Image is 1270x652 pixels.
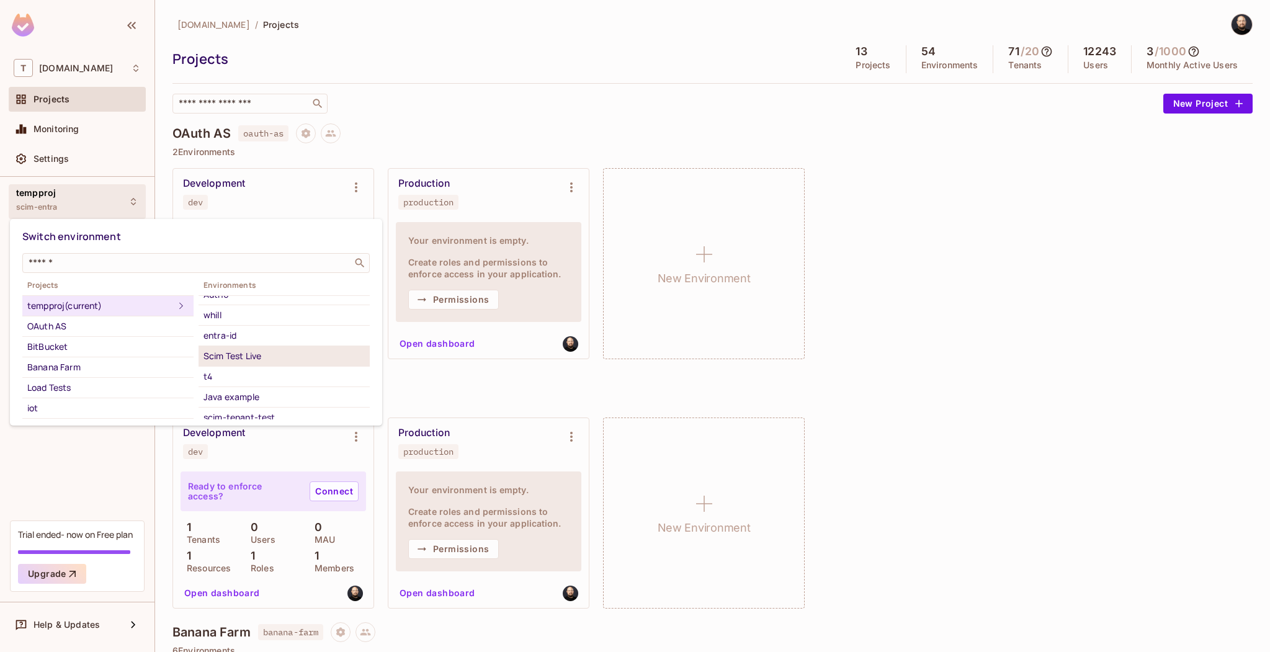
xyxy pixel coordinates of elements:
[27,360,189,375] div: Banana Farm
[203,328,365,343] div: entra-id
[22,230,121,243] span: Switch environment
[203,308,365,323] div: whill
[27,298,174,313] div: tempproj (current)
[27,380,189,395] div: Load Tests
[27,339,189,354] div: BitBucket
[203,349,365,364] div: Scim Test Live
[22,280,194,290] span: Projects
[27,401,189,416] div: iot
[27,319,189,334] div: OAuth AS
[199,280,370,290] span: Environments
[203,410,365,425] div: scim-tenant-test
[203,369,365,384] div: t4
[203,390,365,404] div: Java example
